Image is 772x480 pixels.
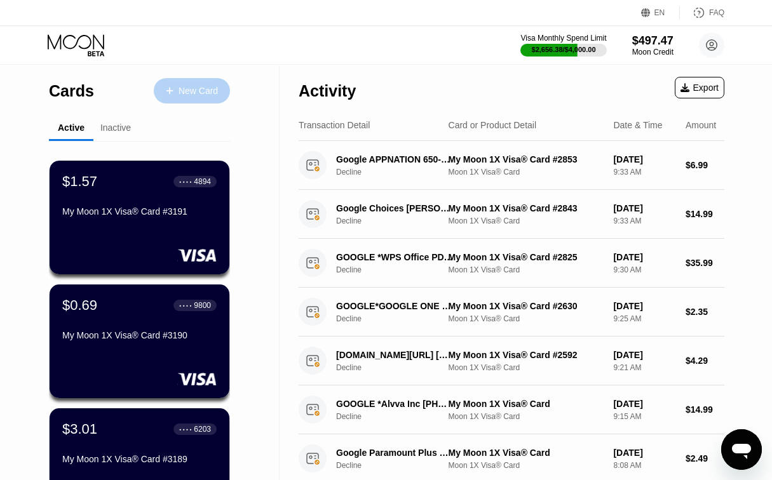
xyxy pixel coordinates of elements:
div: Decline [336,168,462,177]
div: Transaction Detail [299,120,370,130]
div: Date & Time [613,120,662,130]
div: $14.99 [686,209,724,219]
div: $4.29 [686,356,724,366]
div: ● ● ● ● [179,180,192,183]
div: My Moon 1X Visa® Card [449,448,604,458]
div: My Moon 1X Visa® Card #2825 [449,252,604,262]
div: $2.49 [686,453,724,463]
div: Moon Credit [632,48,674,57]
div: New Card [179,86,218,97]
div: 9:33 AM [613,168,675,177]
div: Moon 1X Visa® Card [449,412,604,421]
div: Cards [49,82,94,100]
div: Google Choices [PERSON_NAME] 650-2530000 USDeclineMy Moon 1X Visa® Card #2843Moon 1X Visa® Card[D... [299,190,724,239]
div: 9:30 AM [613,265,675,274]
div: 9800 [194,301,211,310]
div: $0.69 [62,297,97,314]
div: My Moon 1X Visa® Card #3191 [62,206,217,217]
div: GOOGLE *WPS Office PDF [PHONE_NUMBER] USDeclineMy Moon 1X Visa® Card #2825Moon 1X Visa® Card[DATE... [299,239,724,288]
div: Decline [336,412,462,421]
div: 9:15 AM [613,412,675,421]
div: [DATE] [613,399,675,409]
div: Card or Product Detail [449,120,537,130]
div: [DOMAIN_NAME][URL] [PHONE_NUMBER] US [336,350,453,360]
div: My Moon 1X Visa® Card #2630 [449,301,604,311]
div: Inactive [100,123,131,133]
div: $2,656.38 / $4,000.00 [532,46,596,53]
div: Decline [336,314,462,323]
div: ● ● ● ● [179,303,192,307]
div: Moon 1X Visa® Card [449,363,604,372]
div: $6.99 [686,160,724,170]
div: Decline [336,265,462,274]
div: Export [675,77,724,98]
div: [DATE] [613,448,675,458]
div: GOOGLE *Alvva Inc [PHONE_NUMBER] US [336,399,453,409]
div: Visa Monthly Spend Limit$2,656.38/$4,000.00 [520,34,606,57]
div: EN [654,8,665,17]
div: Activity [299,82,356,100]
div: $497.47Moon Credit [632,34,674,57]
div: 4894 [194,177,211,186]
div: $497.47 [632,34,674,48]
div: My Moon 1X Visa® Card #3189 [62,454,217,464]
div: Amount [686,120,716,130]
div: [DOMAIN_NAME][URL] [PHONE_NUMBER] USDeclineMy Moon 1X Visa® Card #2592Moon 1X Visa® Card[DATE]9:2... [299,337,724,385]
div: FAQ [680,6,724,19]
div: Moon 1X Visa® Card [449,461,604,470]
div: GOOGLE*GOOGLE ONE [DOMAIN_NAME][URL] [336,301,453,311]
div: Active [58,123,85,133]
div: Moon 1X Visa® Card [449,217,604,225]
div: 9:33 AM [613,217,675,225]
div: $35.99 [686,258,724,268]
div: $2.35 [686,307,724,317]
div: 6203 [194,425,211,434]
div: My Moon 1X Visa® Card [449,399,604,409]
div: My Moon 1X Visa® Card #2592 [449,350,604,360]
div: Google APPNATION 650-2530000 USDeclineMy Moon 1X Visa® Card #2853Moon 1X Visa® Card[DATE]9:33 AM$... [299,141,724,190]
div: GOOGLE *WPS Office PDF [PHONE_NUMBER] US [336,252,453,262]
div: 9:25 AM [613,314,675,323]
div: $14.99 [686,404,724,415]
div: My Moon 1X Visa® Card #2843 [449,203,604,213]
div: Google Choices [PERSON_NAME] 650-2530000 US [336,203,453,213]
div: [DATE] [613,203,675,213]
div: 9:21 AM [613,363,675,372]
div: My Moon 1X Visa® Card #2853 [449,154,604,164]
div: Moon 1X Visa® Card [449,265,604,274]
div: Google APPNATION 650-2530000 US [336,154,453,164]
div: EN [641,6,680,19]
div: Google Paramount Plus 650-2530000 US [336,448,453,458]
div: $1.57● ● ● ●4894My Moon 1X Visa® Card #3191 [50,161,229,274]
div: $3.01 [62,421,97,437]
div: FAQ [709,8,724,17]
div: GOOGLE*GOOGLE ONE [DOMAIN_NAME][URL]DeclineMy Moon 1X Visa® Card #2630Moon 1X Visa® Card[DATE]9:2... [299,288,724,337]
div: Moon 1X Visa® Card [449,314,604,323]
div: My Moon 1X Visa® Card #3190 [62,330,217,340]
div: 8:08 AM [613,461,675,470]
div: Decline [336,363,462,372]
div: [DATE] [613,154,675,164]
div: [DATE] [613,301,675,311]
div: ● ● ● ● [179,427,192,431]
div: Export [681,83,719,93]
div: New Card [154,78,230,103]
iframe: Button to launch messaging window [721,429,762,470]
div: Decline [336,461,462,470]
div: $0.69● ● ● ●9800My Moon 1X Visa® Card #3190 [50,284,229,398]
div: GOOGLE *Alvva Inc [PHONE_NUMBER] USDeclineMy Moon 1X Visa® CardMoon 1X Visa® Card[DATE]9:15 AM$14.99 [299,385,724,434]
div: [DATE] [613,350,675,360]
div: $1.57 [62,173,97,190]
div: [DATE] [613,252,675,262]
div: Moon 1X Visa® Card [449,168,604,177]
div: Decline [336,217,462,225]
div: Visa Monthly Spend Limit [520,34,606,43]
